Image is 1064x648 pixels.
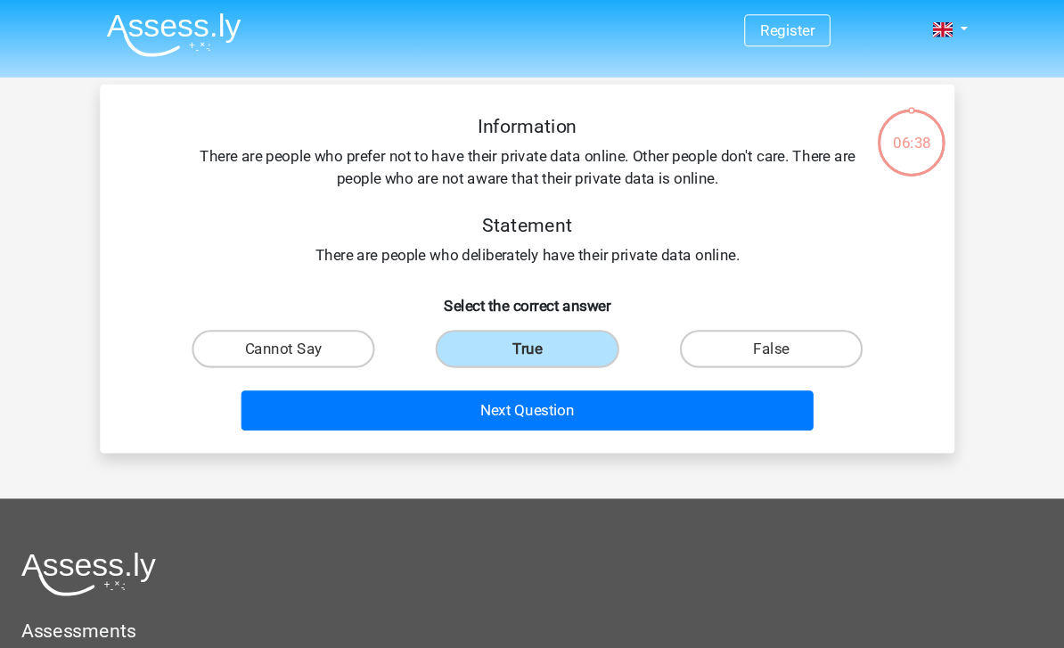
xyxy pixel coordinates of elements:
[263,370,802,407] button: Next Question
[159,111,905,253] div: There are people who prefer not to have their private data online. Other people don't care. There...
[217,313,389,349] label: Cannot Say
[216,111,848,132] h5: Information
[56,521,183,563] img: Assessly logo
[136,14,263,56] img: Assessly
[56,585,1008,606] h5: Assessments
[446,313,618,349] label: True
[751,22,802,39] a: Register
[860,103,927,148] div: 06:38
[675,313,847,349] label: False
[216,203,848,225] h5: Statement
[159,267,905,299] h6: Select the correct answer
